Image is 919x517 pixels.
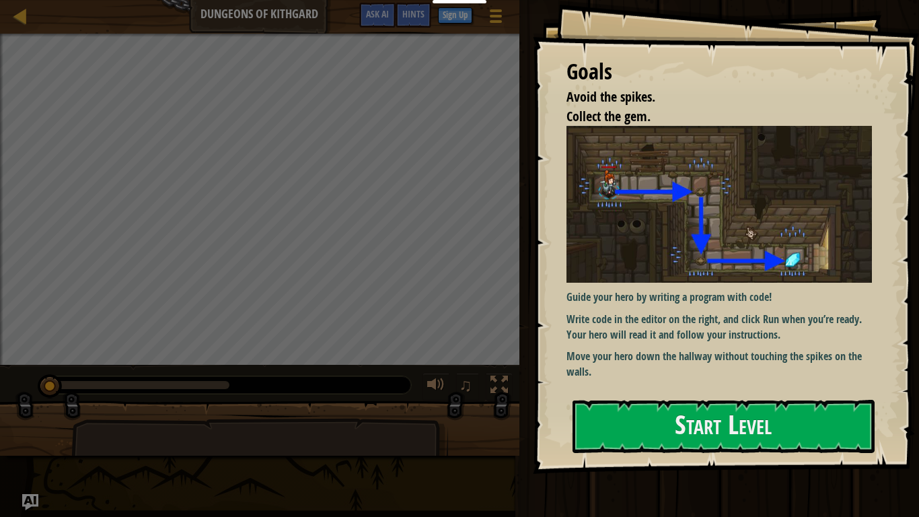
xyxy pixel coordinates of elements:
[566,289,872,305] p: Guide your hero by writing a program with code!
[486,373,513,401] button: Toggle fullscreen
[566,349,872,380] p: Move your hero down the hallway without touching the spikes on the walls.
[566,107,651,125] span: Collect the gem.
[459,375,472,395] span: ♫
[366,7,389,20] span: Ask AI
[359,3,396,28] button: Ask AI
[550,107,869,127] li: Collect the gem.
[566,126,872,283] img: Dungeons of kithgard
[566,57,872,88] div: Goals
[402,7,425,20] span: Hints
[566,312,872,343] p: Write code in the editor on the right, and click Run when you’re ready. Your hero will read it an...
[456,373,479,401] button: ♫
[550,88,869,107] li: Avoid the spikes.
[422,373,449,401] button: Adjust volume
[573,400,875,453] button: Start Level
[566,88,655,106] span: Avoid the spikes.
[22,494,38,510] button: Ask AI
[438,7,472,24] button: Sign Up
[479,3,513,34] button: Show game menu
